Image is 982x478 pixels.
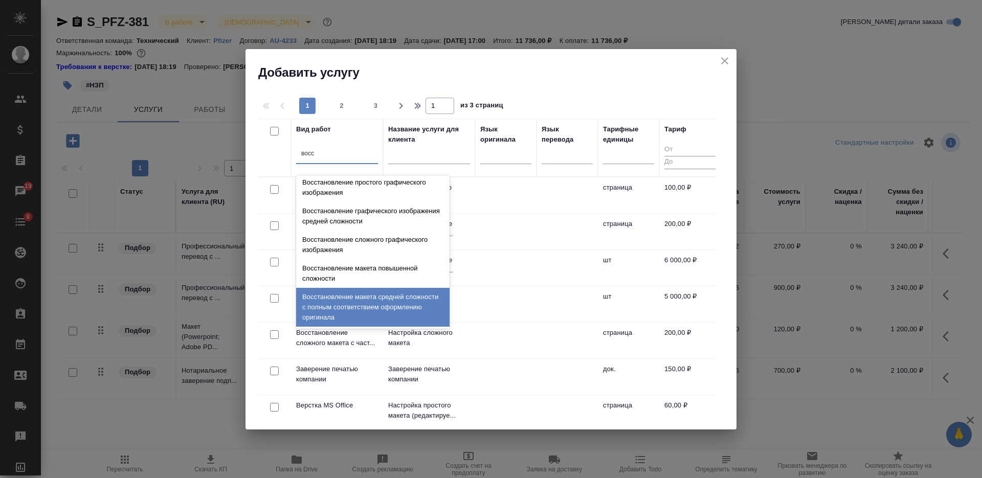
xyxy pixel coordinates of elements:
span: из 3 страниц [460,99,503,114]
span: 2 [333,101,350,111]
td: 6 000,00 ₽ [659,250,721,286]
p: Заверение печатью компании [388,364,470,384]
td: 150,00 ₽ [659,359,721,395]
h2: Добавить услугу [258,64,736,81]
div: Восстановление графического изображения средней сложности [296,202,450,231]
div: Язык оригинала [480,124,531,145]
td: шт [598,250,659,286]
div: Вид работ [296,124,331,134]
button: 2 [333,98,350,114]
td: 200,00 ₽ [659,214,721,249]
button: 3 [368,98,384,114]
td: док. [598,359,659,395]
p: Заверение печатью компании [296,364,378,384]
td: страница [598,214,659,249]
div: Язык перевода [542,124,593,145]
td: шт [598,286,659,322]
button: close [717,53,732,69]
div: Название услуги для клиента [388,124,470,145]
div: Восстановление макета повышенной сложности [296,259,450,288]
p: Восстановление сложного макета с част... [296,328,378,348]
td: страница [598,323,659,358]
td: страница [598,395,659,431]
div: Восстановление сложного графического изображения [296,231,450,259]
div: Восстановление простого графического изображения [296,173,450,202]
div: Восстановление макета средней сложности с полным соответствием оформлению оригинала [296,288,450,327]
p: Настройка сложного макета [388,328,470,348]
td: 100,00 ₽ [659,177,721,213]
td: страница [598,177,659,213]
div: Тариф [664,124,686,134]
td: 5 000,00 ₽ [659,286,721,322]
input: До [664,156,716,169]
span: 3 [368,101,384,111]
div: Тарифные единицы [603,124,654,145]
td: 200,00 ₽ [659,323,721,358]
td: 60,00 ₽ [659,395,721,431]
p: Настройка простого макета (редактируе... [388,400,470,421]
input: От [664,144,716,156]
p: Верстка MS Office [296,400,378,411]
